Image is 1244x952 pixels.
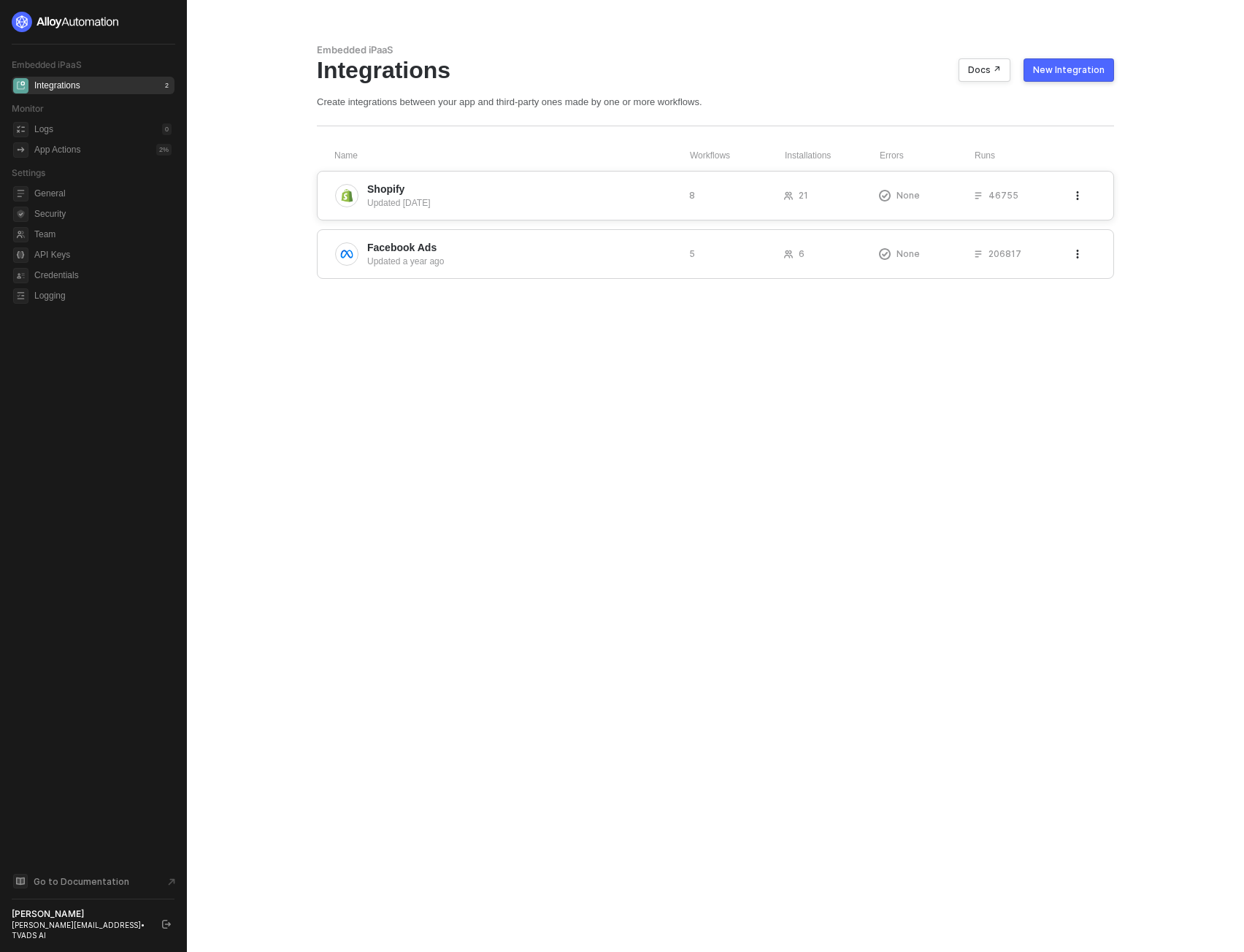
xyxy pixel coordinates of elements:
[34,185,172,202] span: General
[340,247,353,261] img: integration-icon
[784,191,793,200] span: icon-users
[13,78,28,93] span: integrations
[367,182,404,196] span: Shopify
[13,247,28,263] span: api-key
[164,875,179,889] span: document-arrow
[1024,58,1114,82] button: New Integration
[1073,191,1082,200] span: icon-threedots
[879,190,891,201] span: icon-exclamation
[34,205,172,223] span: Security
[12,12,120,32] img: logo
[34,266,172,284] span: Credentials
[959,58,1010,82] button: Docs ↗
[367,255,677,268] div: Updated a year ago
[13,874,28,888] span: documentation
[785,150,880,162] div: Installations
[689,189,695,201] span: 8
[13,227,28,242] span: team
[988,247,1021,260] span: 206817
[34,246,172,264] span: API Keys
[12,872,175,890] a: Knowledge Base
[879,248,891,260] span: icon-exclamation
[974,191,983,200] span: icon-list
[340,189,353,202] img: integration-icon
[784,250,793,258] span: icon-users
[12,920,149,940] div: [PERSON_NAME][EMAIL_ADDRESS] • TVADS AI
[1073,250,1082,258] span: icon-threedots
[690,150,785,162] div: Workflows
[13,122,28,137] span: icon-logs
[367,240,437,255] span: Facebook Ads
[13,268,28,283] span: credentials
[13,288,28,304] span: logging
[317,44,1114,56] div: Embedded iPaaS
[34,287,172,304] span: Logging
[12,103,44,114] span: Monitor
[12,908,149,920] div: [PERSON_NAME]
[13,186,28,201] span: general
[689,247,695,260] span: 5
[162,920,171,929] span: logout
[367,196,677,210] div: Updated [DATE]
[799,189,808,201] span: 21
[34,226,172,243] span: Team
[162,80,172,91] div: 2
[162,123,172,135] div: 0
[317,56,1114,84] div: Integrations
[334,150,690,162] div: Name
[34,80,80,92] div: Integrations
[34,123,53,136] div: Logs
[896,247,920,260] span: None
[799,247,805,260] span: 6
[34,144,80,156] div: App Actions
[34,875,129,888] span: Go to Documentation
[12,12,174,32] a: logo
[968,64,1001,76] div: Docs ↗
[896,189,920,201] span: None
[988,189,1018,201] span: 46755
[12,167,45,178] span: Settings
[317,96,1114,108] div: Create integrations between your app and third-party ones made by one or more workflows.
[880,150,975,162] div: Errors
[975,150,1075,162] div: Runs
[156,144,172,156] div: 2 %
[13,207,28,222] span: security
[974,250,983,258] span: icon-list
[12,59,82,70] span: Embedded iPaaS
[13,142,28,158] span: icon-app-actions
[1033,64,1105,76] div: New Integration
